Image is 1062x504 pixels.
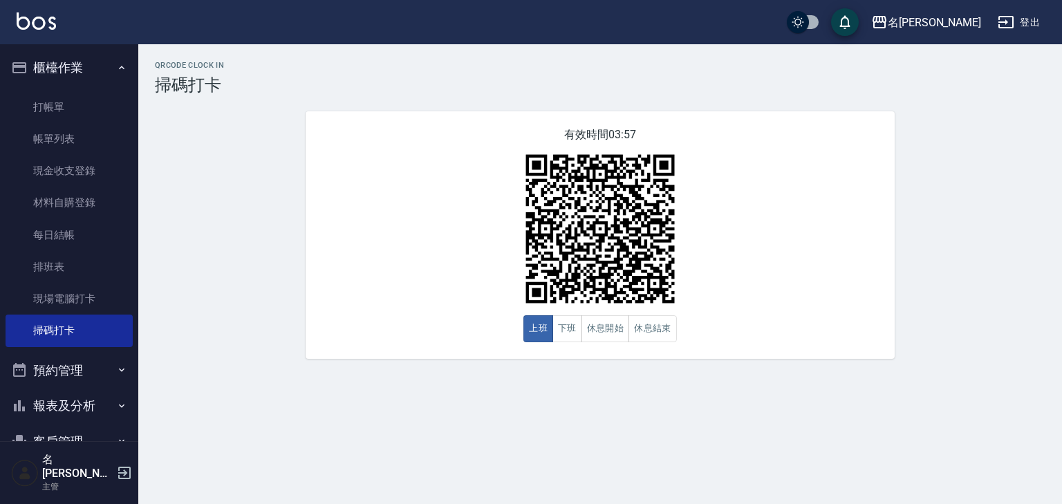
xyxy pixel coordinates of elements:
a: 材料自購登錄 [6,187,133,218]
img: Person [11,459,39,487]
h5: 名[PERSON_NAME] [42,453,113,480]
button: 報表及分析 [6,388,133,424]
button: 預約管理 [6,353,133,389]
a: 每日結帳 [6,219,133,251]
h2: QRcode Clock In [155,61,1045,70]
a: 打帳單 [6,91,133,123]
button: save [831,8,859,36]
button: 下班 [552,315,582,342]
button: 休息開始 [581,315,630,342]
button: 上班 [523,315,553,342]
button: 櫃檯作業 [6,50,133,86]
button: 休息結束 [628,315,677,342]
button: 名[PERSON_NAME] [866,8,987,37]
a: 現場電腦打卡 [6,283,133,315]
a: 現金收支登錄 [6,155,133,187]
button: 客戶管理 [6,424,133,460]
a: 帳單列表 [6,123,133,155]
a: 掃碼打卡 [6,315,133,346]
p: 主管 [42,480,113,493]
div: 名[PERSON_NAME] [888,14,981,31]
a: 排班表 [6,251,133,283]
img: Logo [17,12,56,30]
div: 有效時間 03:57 [306,111,895,359]
h3: 掃碼打卡 [155,75,1045,95]
button: 登出 [992,10,1045,35]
